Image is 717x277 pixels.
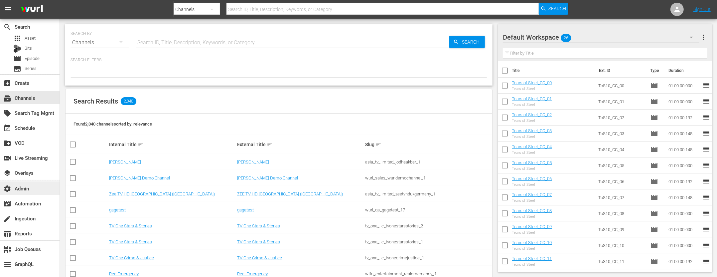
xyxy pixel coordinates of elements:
td: ToS10_CC_04 [596,141,647,157]
button: Search [539,3,568,15]
span: Episode [650,209,658,217]
div: asia_tv_limited_zeetvhdukgermany_1 [365,191,491,196]
span: Overlays [3,169,11,177]
p: Search Filters: [71,57,487,63]
span: reorder [702,225,710,233]
span: Episode [650,193,658,201]
a: Tears of Steel_CC_07 [512,192,552,197]
td: ToS10_CC_05 [596,157,647,173]
span: reorder [702,113,710,121]
span: Series [25,65,37,72]
a: TV One Crime & Justice [237,255,282,260]
a: Tears of Steel_CC_09 [512,224,552,229]
th: Ext. ID [595,61,646,80]
span: Search [459,36,485,48]
a: Real Emergency [237,271,268,276]
span: Automation [3,200,11,208]
span: Episode [650,130,658,138]
th: Title [512,61,595,80]
td: ToS10_CC_03 [596,126,647,141]
span: reorder [702,241,710,249]
a: Tears of Steel_CC_03 [512,128,552,133]
div: Tears of Steel [512,214,552,219]
div: Tears of Steel [512,262,552,267]
a: TV One Stars & Stories [237,239,280,244]
span: reorder [702,81,710,89]
button: Search [449,36,485,48]
span: Asset [25,35,36,42]
span: Search Results [73,97,118,105]
a: Zee TV HD [GEOGRAPHIC_DATA] ([GEOGRAPHIC_DATA]) [109,191,215,196]
span: Create [3,79,11,87]
a: [PERSON_NAME] Demo Channel [237,175,298,180]
span: Live Streaming [3,154,11,162]
span: reorder [702,193,710,201]
div: tv_one_llc_tvonecrimejustice_1 [365,255,491,260]
td: 01:00:00.000 [666,237,702,253]
td: 01:00:00.000 [666,157,702,173]
a: Tears of Steel_CC_01 [512,96,552,101]
a: Tears of Steel_CC_11 [512,256,552,261]
a: gagetest [109,207,126,212]
span: Channels [3,94,11,102]
a: TV One Stars & Stories [237,223,280,228]
td: 01:00:00.000 [666,205,702,221]
a: Tears of Steel_CC_04 [512,144,552,149]
span: sort [138,141,144,147]
span: Search [3,23,11,31]
td: ToS10_CC_01 [596,94,647,110]
a: Tears of Steel_CC_08 [512,208,552,213]
div: Internal Title [109,140,235,148]
td: 01:00:00.192 [666,110,702,126]
span: reorder [702,257,710,265]
span: Episode [13,55,21,63]
span: reorder [702,97,710,105]
span: reorder [702,145,710,153]
div: Tears of Steel [512,135,552,139]
span: Episode [650,98,658,106]
a: gagetest [237,207,254,212]
span: 2,040 [121,97,136,105]
span: Asset [13,34,21,42]
span: Bits [25,45,32,52]
div: Channels [71,33,129,52]
span: Search Tag Mgmt [3,109,11,117]
a: ZEE TV HD [GEOGRAPHIC_DATA] ([GEOGRAPHIC_DATA]) [237,191,343,196]
a: [PERSON_NAME] Demo Channel [109,175,170,180]
td: ToS10_CC_09 [596,221,647,237]
div: Slug [365,140,491,148]
div: wtfn_entertainment_realemergency_1 [365,271,491,276]
td: ToS10_CC_02 [596,110,647,126]
div: wurl_qa_gagetest_17 [365,207,491,212]
span: Episode [650,161,658,169]
div: Tears of Steel [512,166,552,171]
div: asia_tv_limited_jodhaakbar_1 [365,159,491,164]
th: Type [646,61,664,80]
a: Tears of Steel_CC_00 [512,80,552,85]
th: Duration [664,61,704,80]
td: 01:00:00.192 [666,173,702,189]
div: Tears of Steel [512,103,552,107]
span: sort [375,141,381,147]
div: Tears of Steel [512,246,552,251]
td: ToS10_CC_07 [596,189,647,205]
div: External Title [237,140,363,148]
span: Episode [650,257,658,265]
div: Tears of Steel [512,150,552,155]
div: Tears of Steel [512,119,552,123]
span: Ingestion [3,215,11,223]
td: ToS10_CC_00 [596,78,647,94]
div: wurl_sales_wurldemochannel_1 [365,175,491,180]
span: Episode [25,55,40,62]
td: 01:00:00.000 [666,78,702,94]
span: sort [267,141,273,147]
div: tv_one_llc_tvonestarsstories_2 [365,223,491,228]
td: ToS10_CC_11 [596,253,647,269]
span: Episode [650,225,658,233]
div: Tears of Steel [512,87,552,91]
td: 01:00:00.000 [666,94,702,110]
a: Tears of Steel_CC_02 [512,112,552,117]
span: Job Queues [3,245,11,253]
span: VOD [3,139,11,147]
span: more_vert [699,33,707,41]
